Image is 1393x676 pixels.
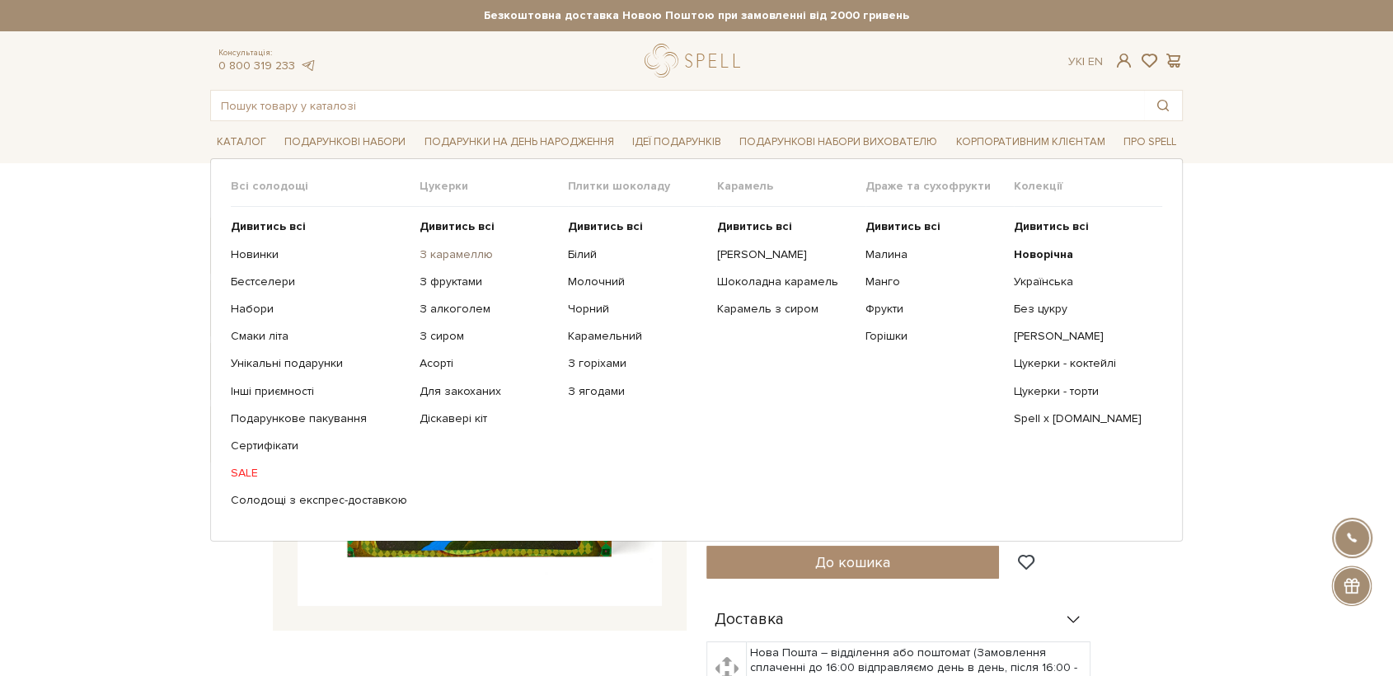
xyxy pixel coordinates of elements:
[418,129,621,155] a: Подарунки на День народження
[420,247,556,262] a: З карамеллю
[420,275,556,289] a: З фруктами
[1014,356,1150,371] a: Цукерки - коктейлі
[1082,54,1085,68] span: |
[568,302,704,317] a: Чорний
[231,275,407,289] a: Бестселери
[278,129,412,155] a: Подарункові набори
[420,411,556,426] a: Діскавері кіт
[950,128,1112,156] a: Корпоративним клієнтам
[626,129,728,155] a: Ідеї подарунків
[1014,302,1150,317] a: Без цукру
[733,128,944,156] a: Подарункові набори вихователю
[568,275,704,289] a: Молочний
[716,219,852,234] a: Дивитись всі
[1014,179,1162,194] span: Колекції
[420,302,556,317] a: З алкоголем
[231,439,407,453] a: Сертифікати
[865,302,1001,317] a: Фрукти
[815,553,890,571] span: До кошика
[299,59,316,73] a: telegram
[211,91,1144,120] input: Пошук товару у каталозі
[716,275,852,289] a: Шоколадна карамель
[865,219,940,233] b: Дивитись всі
[420,219,556,234] a: Дивитись всі
[1014,219,1089,233] b: Дивитись всі
[210,158,1183,541] div: Каталог
[218,59,295,73] a: 0 800 319 233
[231,302,407,317] a: Набори
[716,247,852,262] a: [PERSON_NAME]
[1068,54,1103,69] div: Ук
[716,302,852,317] a: Карамель з сиром
[865,247,1001,262] a: Малина
[1014,384,1150,399] a: Цукерки - торти
[231,384,407,399] a: Інші приємності
[218,48,316,59] span: Консультація:
[568,329,704,344] a: Карамельний
[1014,247,1073,261] b: Новорічна
[1088,54,1103,68] a: En
[706,546,999,579] button: До кошика
[568,384,704,399] a: З ягодами
[716,179,865,194] span: Карамель
[1014,411,1150,426] a: Spell x [DOMAIN_NAME]
[1014,247,1150,262] a: Новорічна
[865,179,1014,194] span: Драже та сухофрукти
[231,247,407,262] a: Новинки
[420,356,556,371] a: Асорті
[231,179,420,194] span: Всі солодощі
[420,179,568,194] span: Цукерки
[568,179,716,194] span: Плитки шоколаду
[420,384,556,399] a: Для закоханих
[865,219,1001,234] a: Дивитись всі
[1014,275,1150,289] a: Українська
[210,8,1183,23] strong: Безкоштовна доставка Новою Поштою при замовленні від 2000 гривень
[716,219,791,233] b: Дивитись всі
[1014,219,1150,234] a: Дивитись всі
[865,275,1001,289] a: Манго
[420,329,556,344] a: З сиром
[1117,129,1183,155] a: Про Spell
[568,356,704,371] a: З горіхами
[231,356,407,371] a: Унікальні подарунки
[231,329,407,344] a: Смаки літа
[568,247,704,262] a: Білий
[231,219,407,234] a: Дивитись всі
[210,129,273,155] a: Каталог
[231,493,407,508] a: Солодощі з експрес-доставкою
[231,219,306,233] b: Дивитись всі
[231,466,407,481] a: SALE
[865,329,1001,344] a: Горішки
[645,44,748,77] a: logo
[1144,91,1182,120] button: Пошук товару у каталозі
[1014,329,1150,344] a: [PERSON_NAME]
[715,613,784,627] span: Доставка
[420,219,495,233] b: Дивитись всі
[568,219,704,234] a: Дивитись всі
[568,219,643,233] b: Дивитись всі
[231,411,407,426] a: Подарункове пакування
